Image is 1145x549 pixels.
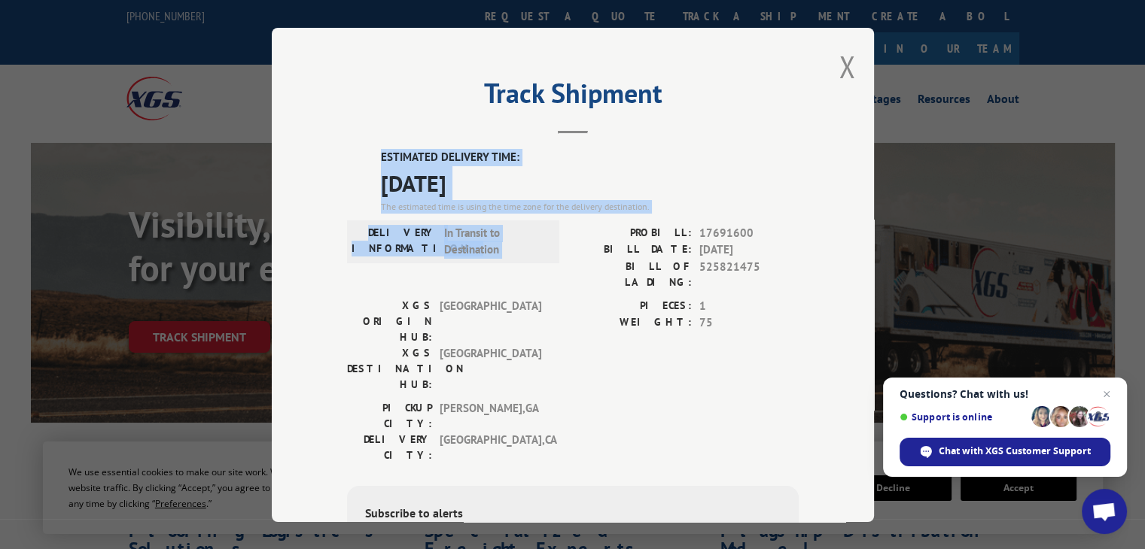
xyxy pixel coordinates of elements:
[699,224,799,241] span: 17691600
[347,344,432,392] label: XGS DESTINATION HUB:
[381,149,799,166] label: ESTIMATED DELIVERY TIME:
[347,399,432,431] label: PICKUP CITY:
[573,258,692,290] label: BILL OF LADING:
[440,297,541,344] span: [GEOGRAPHIC_DATA]
[573,241,692,259] label: BILL DATE:
[365,503,781,525] div: Subscribe to alerts
[444,224,546,258] span: In Transit to Destination
[1098,385,1116,403] span: Close chat
[573,297,692,314] label: PIECES:
[347,297,432,344] label: XGS ORIGIN HUB:
[900,411,1026,423] span: Support is online
[839,47,855,86] button: Close modal
[900,388,1110,400] span: Questions? Chat with us!
[347,431,432,463] label: DELIVERY CITY:
[573,224,692,241] label: PROBILL:
[573,314,692,332] label: WEIGHT:
[699,297,799,314] span: 1
[352,224,437,258] label: DELIVERY INFORMATION:
[699,241,799,259] span: [DATE]
[381,199,799,213] div: The estimated time is using the time zone for the delivery destination.
[440,431,541,463] span: [GEOGRAPHIC_DATA] , CA
[381,165,799,199] span: [DATE]
[440,344,541,392] span: [GEOGRAPHIC_DATA]
[440,399,541,431] span: [PERSON_NAME] , GA
[347,83,799,111] h2: Track Shipment
[939,444,1091,458] span: Chat with XGS Customer Support
[900,438,1110,466] div: Chat with XGS Customer Support
[1082,489,1127,534] div: Open chat
[699,258,799,290] span: 525821475
[699,314,799,332] span: 75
